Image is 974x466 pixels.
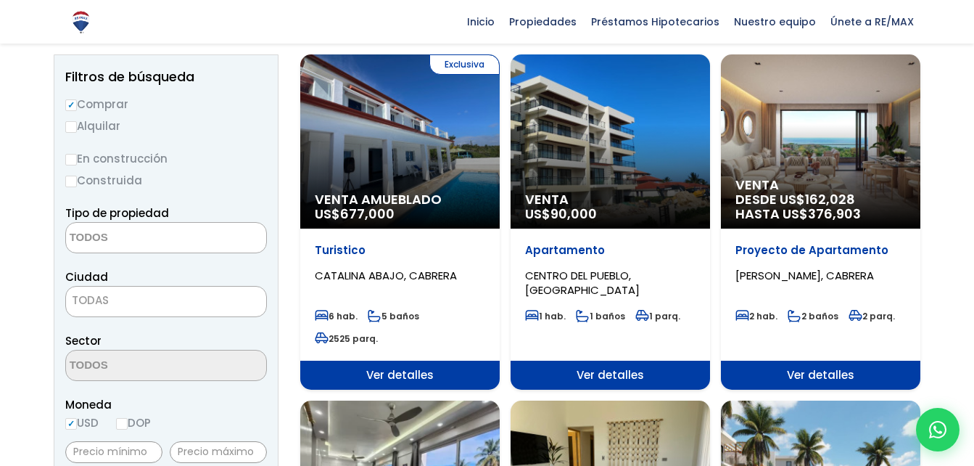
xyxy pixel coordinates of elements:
p: Turistico [315,243,485,258]
span: Exclusiva [429,54,500,75]
span: Ver detalles [511,361,710,390]
img: Logo de REMAX [68,9,94,35]
span: Nuestro equipo [727,11,823,33]
span: 5 baños [368,310,419,322]
span: 162,028 [805,190,855,208]
label: Comprar [65,95,267,113]
span: HASTA US$ [735,207,906,221]
span: Tipo de propiedad [65,205,169,221]
span: 2525 parq. [315,332,378,345]
input: En construcción [65,154,77,165]
label: USD [65,414,99,432]
input: Precio mínimo [65,441,162,463]
span: 2 baños [788,310,838,322]
input: USD [65,418,77,430]
span: Inicio [460,11,502,33]
input: Precio máximo [170,441,267,463]
span: Venta Amueblado [315,192,485,207]
textarea: Search [66,223,207,254]
span: US$ [525,205,597,223]
input: Alquilar [65,121,77,133]
label: Alquilar [65,117,267,135]
p: Proyecto de Apartamento [735,243,906,258]
span: 2 parq. [849,310,895,322]
input: Comprar [65,99,77,111]
span: DESDE US$ [735,192,906,221]
span: CENTRO DEL PUEBLO, [GEOGRAPHIC_DATA] [525,268,640,298]
span: Ver detalles [721,361,920,390]
span: 90,000 [550,205,597,223]
span: Ver detalles [300,361,500,390]
span: Ciudad [65,269,108,285]
span: 376,903 [808,205,861,223]
span: 677,000 [340,205,395,223]
label: En construcción [65,150,267,168]
span: 1 hab. [525,310,566,322]
span: 1 parq. [635,310,680,322]
a: Venta DESDE US$162,028 HASTA US$376,903 Proyecto de Apartamento [PERSON_NAME], CABRERA 2 hab. 2 b... [721,54,920,390]
span: Propiedades [502,11,584,33]
span: TODAS [66,290,266,311]
label: DOP [116,414,151,432]
span: TODAS [65,286,267,317]
h2: Filtros de búsqueda [65,70,267,84]
label: Construida [65,171,267,189]
textarea: Search [66,351,207,382]
span: CATALINA ABAJO, CABRERA [315,268,457,283]
p: Apartamento [525,243,696,258]
a: Exclusiva Venta Amueblado US$677,000 Turistico CATALINA ABAJO, CABRERA 6 hab. 5 baños 2525 parq. ... [300,54,500,390]
span: Venta [735,178,906,192]
span: Únete a RE/MAX [823,11,921,33]
span: Sector [65,333,102,348]
span: Venta [525,192,696,207]
a: Venta US$90,000 Apartamento CENTRO DEL PUEBLO, [GEOGRAPHIC_DATA] 1 hab. 1 baños 1 parq. Ver detalles [511,54,710,390]
span: Préstamos Hipotecarios [584,11,727,33]
input: Construida [65,176,77,187]
span: 2 hab. [735,310,777,322]
span: TODAS [72,293,109,308]
span: 1 baños [576,310,625,322]
input: DOP [116,418,128,430]
span: US$ [315,205,395,223]
span: 6 hab. [315,310,358,322]
span: [PERSON_NAME], CABRERA [735,268,874,283]
span: Moneda [65,396,267,414]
